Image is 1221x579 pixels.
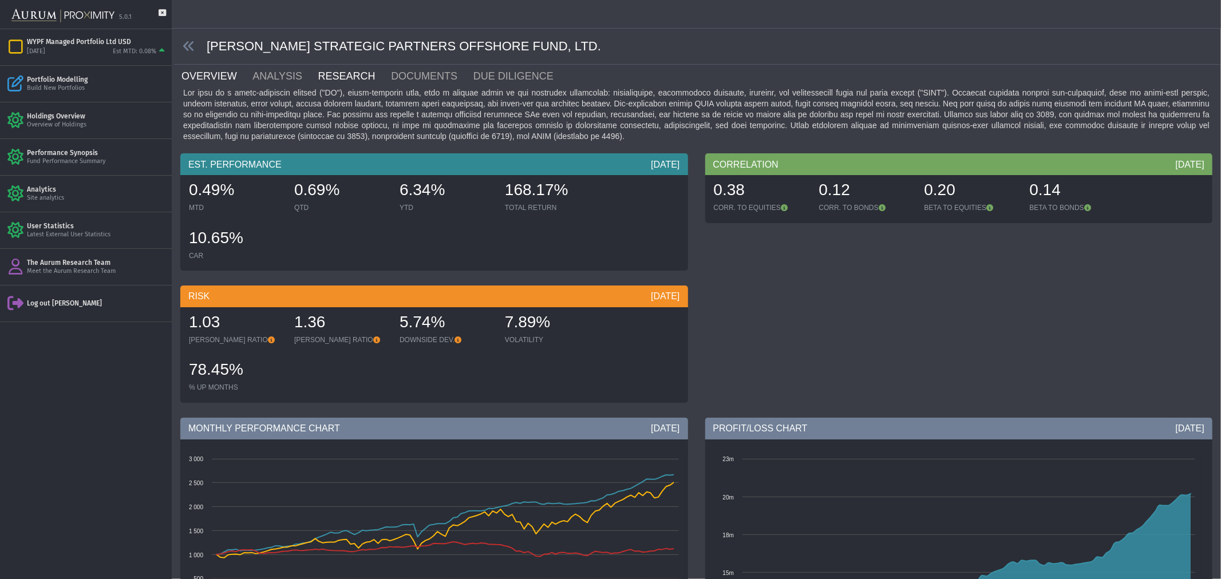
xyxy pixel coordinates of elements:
[27,194,167,203] div: Site analytics
[819,203,913,212] div: CORR. TO BONDS
[651,158,679,171] div: [DATE]
[27,112,167,121] div: Holdings Overview
[27,267,167,276] div: Meet the Aurum Research Team
[924,203,1018,212] div: BETA TO EQUITIES
[27,221,167,231] div: User Statistics
[390,65,472,88] a: DOCUMENTS
[27,157,167,166] div: Fund Performance Summary
[722,532,733,538] text: 18m
[251,65,317,88] a: ANALYSIS
[317,65,390,88] a: RESEARCH
[180,65,251,88] a: OVERVIEW
[1030,179,1124,203] div: 0.14
[180,153,688,175] div: EST. PERFORMANCE
[651,422,679,435] div: [DATE]
[294,335,388,344] div: [PERSON_NAME] RATIO
[180,418,688,439] div: MONTHLY PERFORMANCE CHART
[189,251,283,260] div: CAR
[27,299,167,308] div: Log out [PERSON_NAME]
[189,203,283,212] div: MTD
[189,456,203,462] text: 3 000
[294,203,388,212] div: QTD
[27,121,167,129] div: Overview of Holdings
[189,181,234,199] span: 0.49%
[189,480,203,486] text: 2 500
[400,179,493,203] div: 6.34%
[27,37,167,46] div: WYPF Managed Portfolio Ltd USD
[27,75,167,84] div: Portfolio Modelling
[189,227,283,251] div: 10.65%
[722,570,733,576] text: 15m
[1176,158,1204,171] div: [DATE]
[505,203,599,212] div: TOTAL RETURN
[294,311,388,335] div: 1.36
[27,84,167,93] div: Build New Portfolios
[27,185,167,194] div: Analytics
[27,47,45,56] div: [DATE]
[27,231,167,239] div: Latest External User Statistics
[180,88,1212,142] div: Lor ipsu do s ametc-adipiscin elitsed ("DO"), eiusm-temporin utla, etdo m aliquae admin ve qui no...
[400,203,493,212] div: YTD
[189,359,283,383] div: 78.45%
[819,179,913,203] div: 0.12
[27,148,167,157] div: Performance Synopsis
[294,181,339,199] span: 0.69%
[400,311,493,335] div: 5.74%
[189,552,203,558] text: 1 000
[400,335,493,344] div: DOWNSIDE DEV.
[505,179,599,203] div: 168.17%
[189,311,283,335] div: 1.03
[651,290,679,303] div: [DATE]
[705,418,1213,439] div: PROFIT/LOSS CHART
[174,29,1221,65] div: [PERSON_NAME] STRATEGIC PARTNERS OFFSHORE FUND, LTD.
[189,383,283,392] div: % UP MONTHS
[189,504,203,510] text: 2 000
[1176,422,1204,435] div: [DATE]
[714,181,745,199] span: 0.38
[722,494,733,501] text: 20m
[180,285,688,307] div: RISK
[924,179,1018,203] div: 0.20
[505,335,599,344] div: VOLATILITY
[722,456,733,462] text: 23m
[189,528,203,534] text: 1 500
[714,203,808,212] div: CORR. TO EQUITIES
[11,3,114,29] img: Aurum-Proximity%20white.svg
[119,13,132,22] div: 5.0.1
[27,258,167,267] div: The Aurum Research Team
[705,153,1213,175] div: CORRELATION
[472,65,568,88] a: DUE DILIGENCE
[189,335,283,344] div: [PERSON_NAME] RATIO
[505,311,599,335] div: 7.89%
[1030,203,1124,212] div: BETA TO BONDS
[113,47,156,56] div: Est MTD: 0.08%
